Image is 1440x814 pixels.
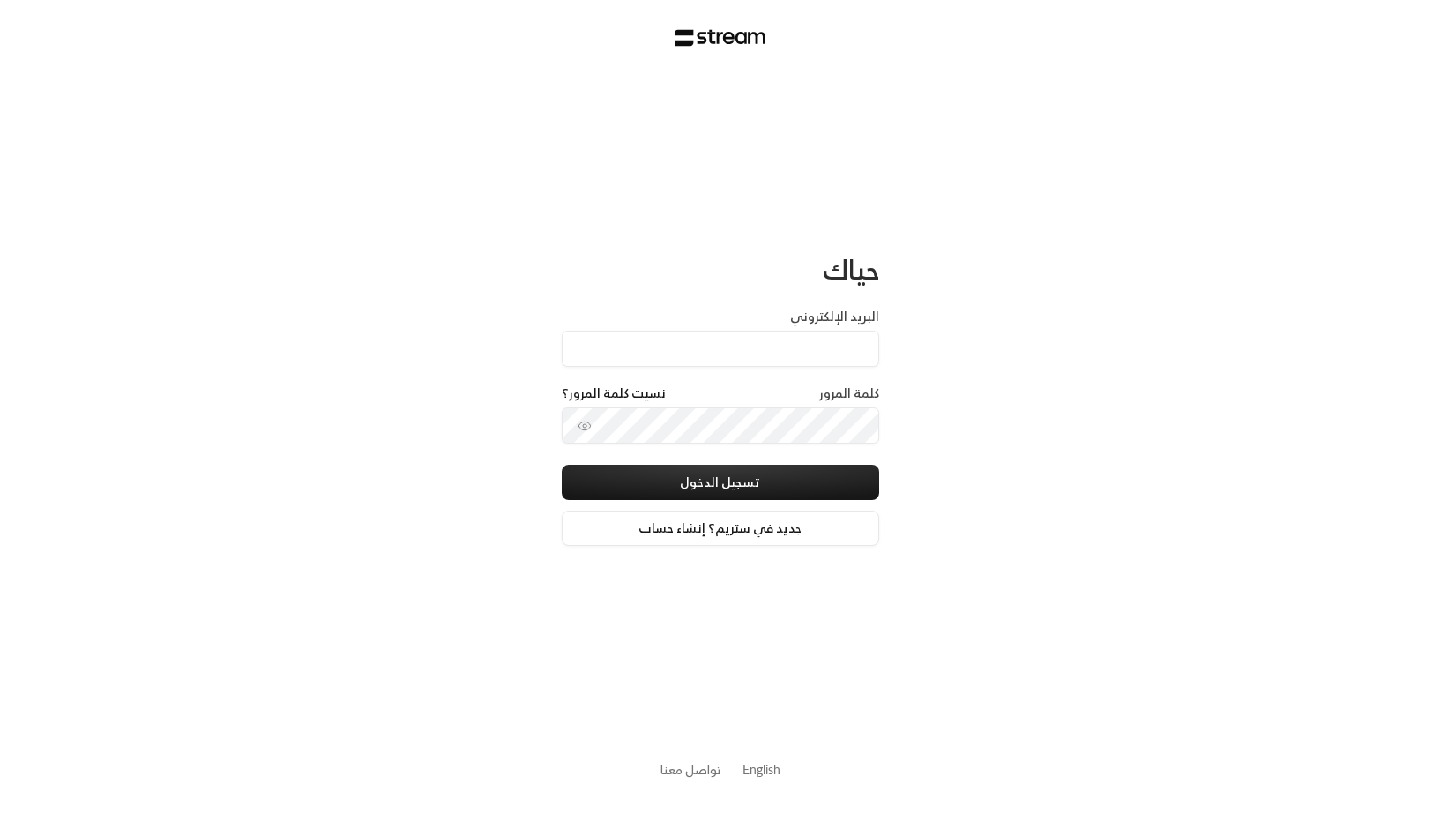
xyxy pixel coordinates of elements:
[562,385,666,402] a: نسيت كلمة المرور؟
[742,753,780,786] a: English
[660,760,721,779] button: تواصل معنا
[823,246,879,293] span: حياك
[571,412,599,440] button: toggle password visibility
[660,758,721,780] a: تواصل معنا
[819,385,879,402] label: كلمة المرور
[790,308,879,325] label: البريد الإلكتروني
[562,465,879,500] button: تسجيل الدخول
[675,29,765,47] img: Stream Logo
[562,511,879,546] a: جديد في ستريم؟ إنشاء حساب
